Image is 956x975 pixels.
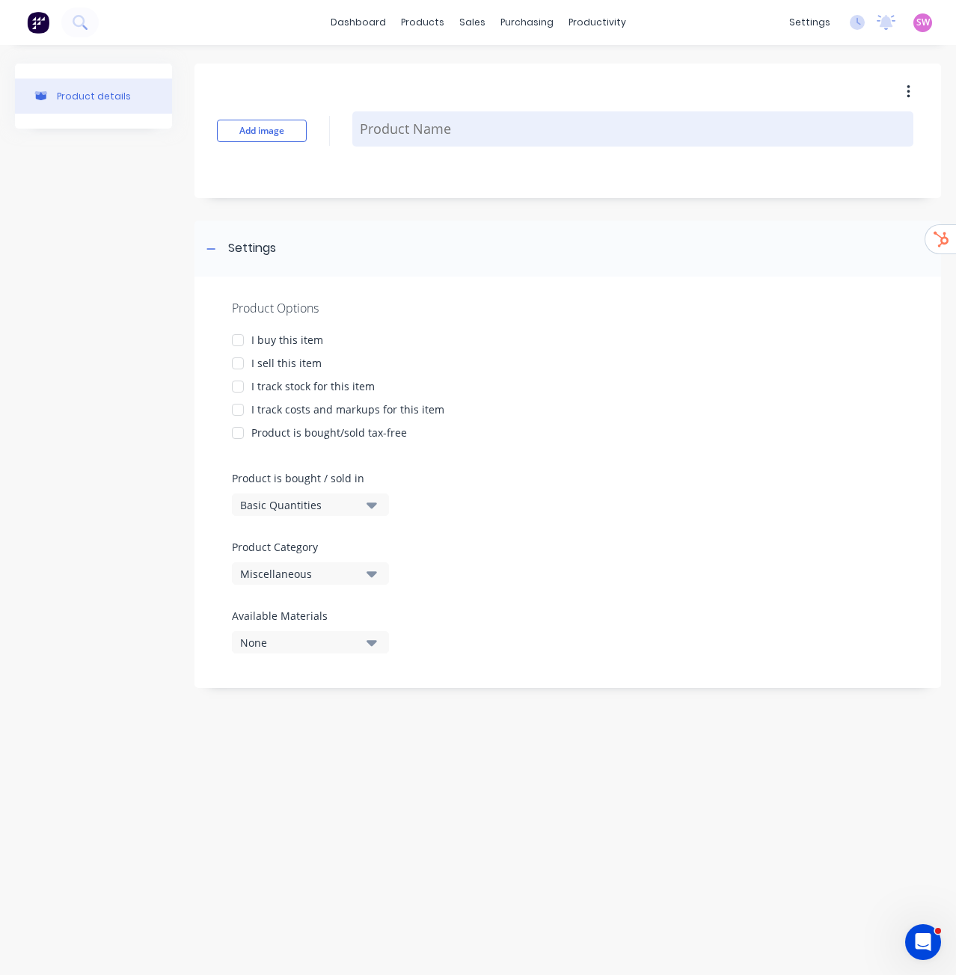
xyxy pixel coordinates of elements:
div: Settings [228,239,276,258]
button: None [232,631,389,653]
a: dashboard [323,11,393,34]
button: Miscellaneous [232,562,389,585]
div: I track stock for this item [251,378,375,394]
div: Product is bought/sold tax-free [251,425,407,440]
div: I sell this item [251,355,322,371]
div: purchasing [493,11,561,34]
div: sales [452,11,493,34]
button: Product details [15,79,172,114]
label: Available Materials [232,608,389,624]
img: Factory [27,11,49,34]
div: None [240,635,360,650]
div: Product Options [232,299,904,317]
div: Miscellaneous [240,566,360,582]
iframe: Intercom live chat [905,924,941,960]
div: products [393,11,452,34]
div: I buy this item [251,332,323,348]
label: Product is bought / sold in [232,470,382,486]
button: Basic Quantities [232,493,389,516]
div: I track costs and markups for this item [251,402,444,417]
label: Product Category [232,539,382,555]
div: Basic Quantities [240,497,360,513]
div: productivity [561,11,634,34]
button: Add image [217,120,307,142]
span: SW [916,16,930,29]
div: Product details [57,90,131,102]
div: settings [782,11,838,34]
